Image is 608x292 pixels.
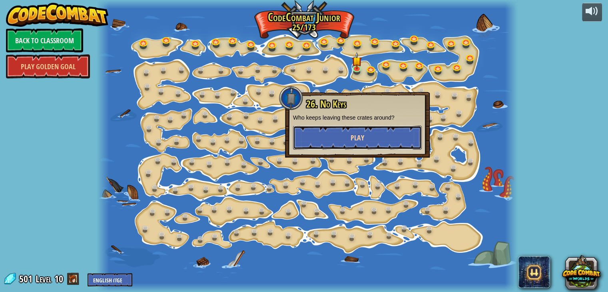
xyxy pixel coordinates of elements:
[36,272,52,286] span: Level
[293,114,422,122] p: Who keeps leaving these crates around?
[351,133,364,143] span: Play
[306,97,346,111] span: 26. No Keys
[19,272,35,285] span: 501
[6,3,108,27] img: CodeCombat - Learn how to code by playing a game
[582,3,602,22] button: Adjust volume
[6,54,90,78] a: Play Golden Goal
[352,52,362,70] img: level-banner-started.png
[293,126,422,150] button: Play
[54,272,63,285] span: 10
[6,28,83,52] a: Back to Classroom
